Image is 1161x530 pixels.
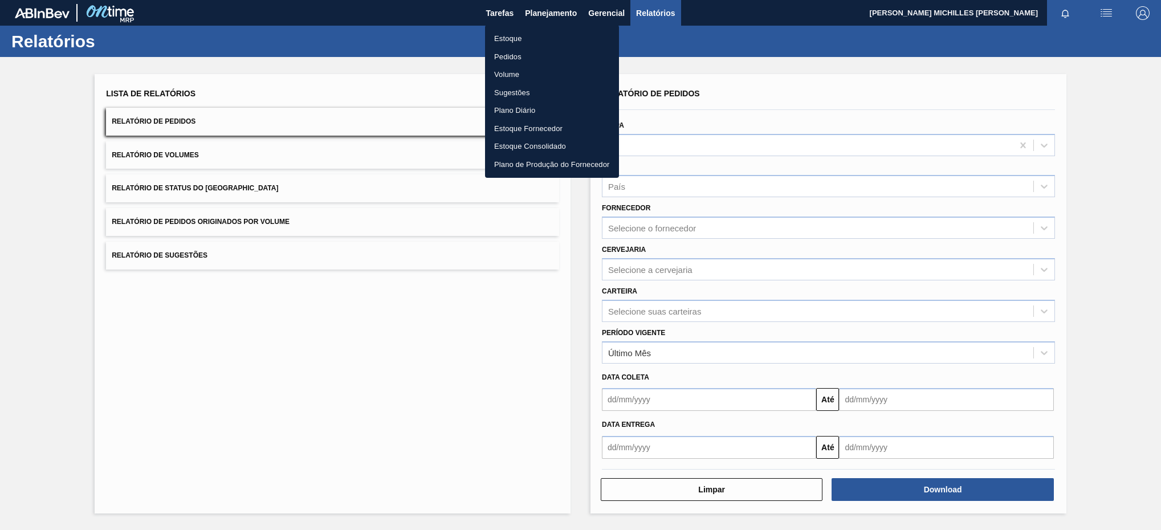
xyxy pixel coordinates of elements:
a: Estoque Consolidado [485,137,619,156]
a: Sugestões [485,84,619,102]
a: Plano Diário [485,101,619,120]
a: Pedidos [485,48,619,66]
a: Estoque [485,30,619,48]
a: Estoque Fornecedor [485,120,619,138]
a: Plano de Produção do Fornecedor [485,156,619,174]
a: Volume [485,66,619,84]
